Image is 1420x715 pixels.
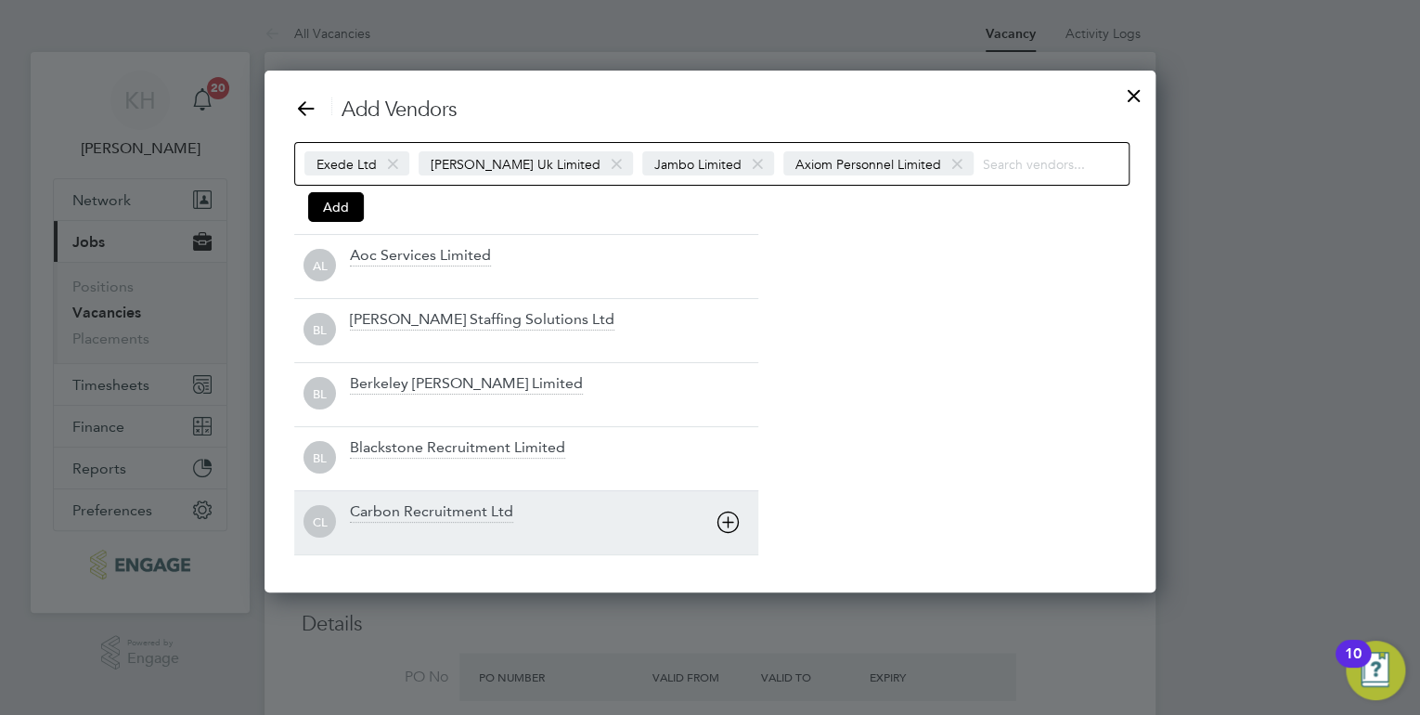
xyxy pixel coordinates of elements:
[350,310,614,331] div: [PERSON_NAME] Staffing Solutions Ltd
[350,246,491,266] div: Aoc Services Limited
[303,442,336,474] span: BL
[308,192,364,222] button: Add
[419,151,633,175] span: [PERSON_NAME] Uk Limited
[294,97,1126,123] h3: Add Vendors
[303,250,336,282] span: AL
[350,438,565,459] div: Blackstone Recruitment Limited
[1345,654,1362,678] div: 10
[303,378,336,410] span: BL
[303,314,336,346] span: BL
[783,151,974,175] span: Axiom Personnel Limited
[642,151,774,175] span: Jambo Limited
[1346,641,1405,700] button: Open Resource Center, 10 new notifications
[303,506,336,539] span: CL
[350,502,513,523] div: Carbon Recruitment Ltd
[350,374,583,395] div: Berkeley [PERSON_NAME] Limited
[304,151,409,175] span: Exede Ltd
[983,151,1099,175] input: Search vendors...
